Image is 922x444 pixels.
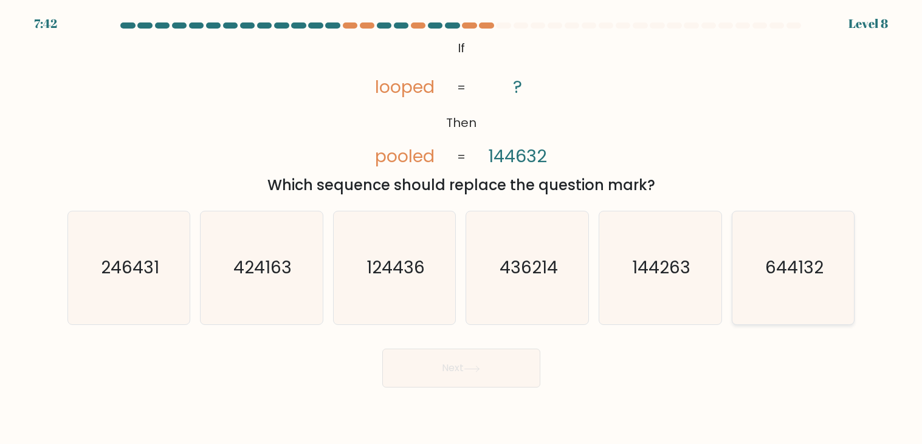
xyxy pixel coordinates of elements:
text: 424163 [233,256,292,280]
text: 246431 [101,256,159,280]
tspan: pooled [375,144,435,168]
div: 7:42 [34,15,57,33]
svg: @import url('[URL][DOMAIN_NAME]); [353,36,569,169]
div: Level 8 [848,15,888,33]
tspan: = [457,79,466,96]
button: Next [382,349,540,388]
text: 436214 [500,256,558,280]
text: 124436 [366,256,425,280]
div: Which sequence should replace the question mark? [75,174,848,196]
tspan: = [457,148,466,165]
tspan: looped [375,75,435,99]
tspan: 144632 [488,144,547,168]
text: 644132 [765,256,824,280]
tspan: Then [446,114,476,131]
tspan: If [458,39,465,56]
tspan: ? [513,75,522,99]
text: 144263 [632,256,690,280]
